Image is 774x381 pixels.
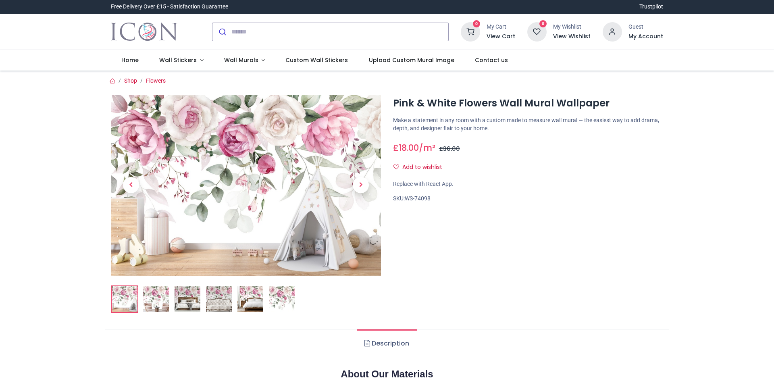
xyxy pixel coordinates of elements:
img: WS-74098-03 [175,286,200,312]
sup: 0 [539,20,547,28]
span: £ [439,145,460,153]
a: Description [357,329,417,358]
div: Guest [628,23,663,31]
span: Custom Wall Stickers [285,56,348,64]
img: WS-74098-06 [269,286,295,312]
a: Flowers [146,77,166,84]
img: WS-74098-02 [143,286,169,312]
button: Add to wishlistAdd to wishlist [393,160,449,174]
span: 18.00 [399,142,419,154]
span: /m² [419,142,435,154]
a: My Account [628,33,663,41]
sup: 0 [473,20,481,28]
button: Submit [212,23,231,41]
span: Next [353,177,369,193]
span: Contact us [475,56,508,64]
img: Icon Wall Stickers [111,21,177,43]
a: Wall Stickers [149,50,214,71]
span: Home [121,56,139,64]
img: WS-74098-05 [237,286,263,312]
span: Previous [123,177,139,193]
div: Free Delivery Over £15 - Satisfaction Guarantee [111,3,228,11]
span: WS-74098 [405,195,431,202]
div: Replace with React App. [393,180,663,188]
a: Previous [111,122,151,248]
h2: About Our Materials [111,367,663,381]
img: WS-74098-04 [206,286,232,312]
span: Upload Custom Mural Image [369,56,454,64]
p: Make a statement in any room with a custom made to measure wall mural — the easiest way to add dr... [393,117,663,132]
img: Pink & White Flowers Wall Mural Wallpaper [111,95,381,276]
a: Logo of Icon Wall Stickers [111,21,177,43]
a: Next [341,122,381,248]
div: My Cart [487,23,515,31]
span: Wall Stickers [159,56,197,64]
span: Wall Murals [224,56,258,64]
a: View Wishlist [553,33,591,41]
div: SKU: [393,195,663,203]
span: 36.00 [443,145,460,153]
a: Wall Murals [214,50,275,71]
div: My Wishlist [553,23,591,31]
a: Trustpilot [639,3,663,11]
span: £ [393,142,419,154]
a: View Cart [487,33,515,41]
h1: Pink & White Flowers Wall Mural Wallpaper [393,96,663,110]
a: 0 [461,28,480,34]
i: Add to wishlist [393,164,399,170]
img: Pink & White Flowers Wall Mural Wallpaper [112,286,137,312]
a: Shop [124,77,137,84]
a: 0 [527,28,547,34]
